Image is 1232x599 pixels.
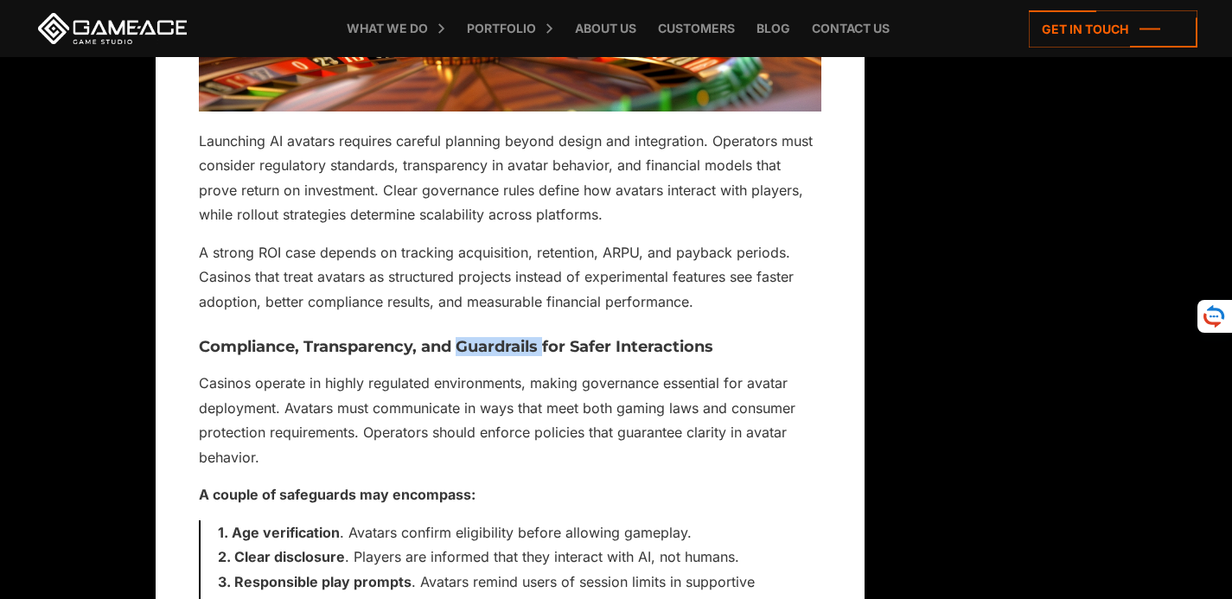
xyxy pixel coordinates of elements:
li: . Players are informed that they interact with AI, not humans. [218,545,821,569]
p: A strong ROI case depends on tracking acquisition, retention, ARPU, and payback periods. Casinos ... [199,240,821,314]
a: Get in touch [1029,10,1197,48]
strong: Responsible play prompts [234,573,412,590]
h3: Compliance, Transparency, and Guardrails for Safer Interactions [199,339,821,356]
li: . Avatars confirm eligibility before allowing gameplay. [218,520,821,545]
p: Casinos operate in highly regulated environments, making governance essential for avatar deployme... [199,371,821,469]
p: Launching AI avatars requires careful planning beyond design and integration. Operators must cons... [199,129,821,227]
strong: Clear disclosure [234,548,345,565]
strong: Age verification [232,524,340,541]
p: A couple of safeguards may encompass: [199,482,821,507]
